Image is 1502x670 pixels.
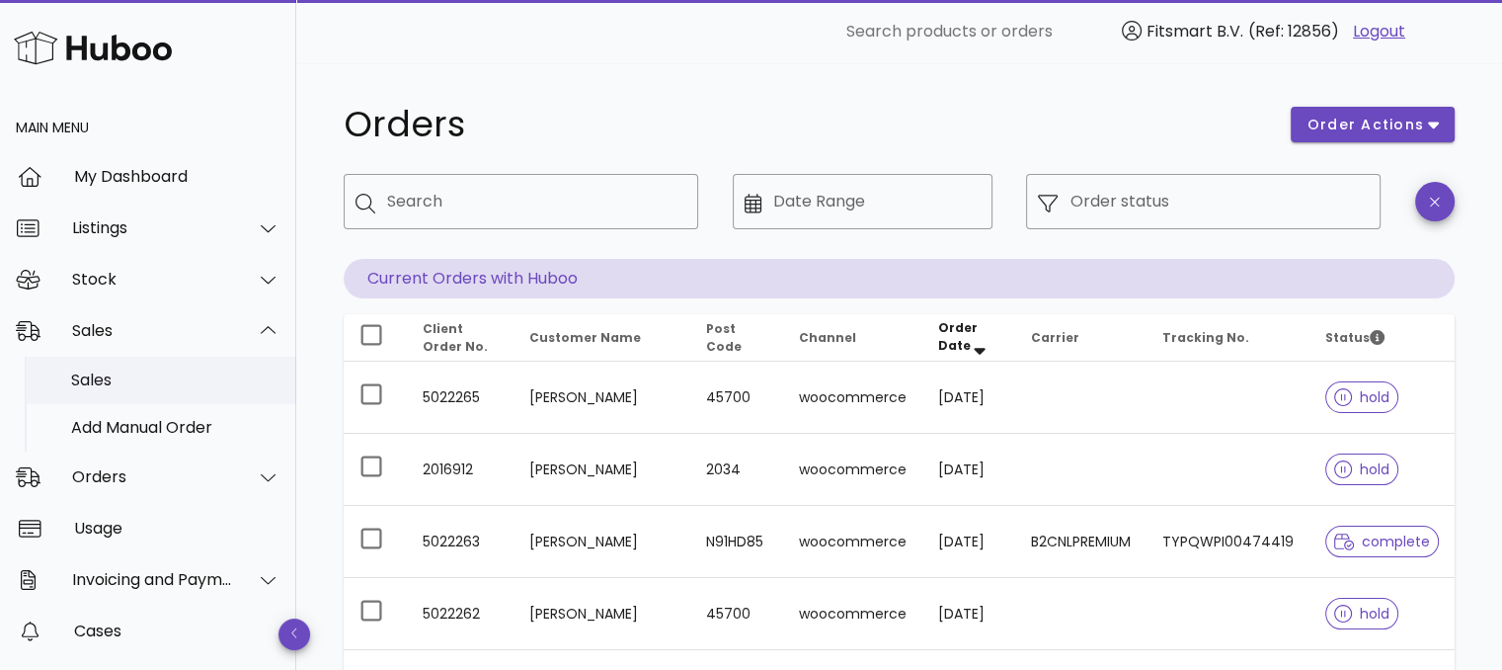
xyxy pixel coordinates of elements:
[407,434,514,506] td: 2016912
[514,578,690,650] td: [PERSON_NAME]
[783,578,922,650] td: woocommerce
[1353,20,1405,43] a: Logout
[514,506,690,578] td: [PERSON_NAME]
[72,218,233,237] div: Listings
[71,371,280,389] div: Sales
[407,506,514,578] td: 5022263
[1146,506,1309,578] td: TYPQWPI00474419
[1334,607,1389,621] span: hold
[423,320,488,355] span: Client Order No.
[74,519,280,538] div: Usage
[1015,506,1146,578] td: B2CNLPREMIUM
[783,434,922,506] td: woocommerce
[938,319,978,354] span: Order Date
[74,622,280,640] div: Cases
[407,314,514,362] th: Client Order No.
[690,506,783,578] td: N91HD85
[72,321,233,340] div: Sales
[690,578,783,650] td: 45700
[690,314,783,362] th: Post Code
[72,570,233,589] div: Invoicing and Payments
[14,27,172,69] img: Huboo Logo
[922,314,1015,362] th: Order Date: Sorted descending. Activate to remove sorting.
[529,329,641,346] span: Customer Name
[1162,329,1249,346] span: Tracking No.
[922,506,1015,578] td: [DATE]
[74,167,280,186] div: My Dashboard
[514,434,690,506] td: [PERSON_NAME]
[71,418,280,437] div: Add Manual Order
[344,107,1267,142] h1: Orders
[690,362,783,434] td: 45700
[1291,107,1455,142] button: order actions
[344,259,1455,298] p: Current Orders with Huboo
[407,362,514,434] td: 5022265
[1334,535,1430,548] span: complete
[799,329,856,346] span: Channel
[922,434,1015,506] td: [DATE]
[1334,462,1389,476] span: hold
[922,362,1015,434] td: [DATE]
[514,362,690,434] td: [PERSON_NAME]
[1031,329,1079,346] span: Carrier
[407,578,514,650] td: 5022262
[1306,115,1425,135] span: order actions
[922,578,1015,650] td: [DATE]
[1015,314,1146,362] th: Carrier
[72,270,233,289] div: Stock
[1248,20,1339,42] span: (Ref: 12856)
[1325,329,1384,346] span: Status
[72,467,233,486] div: Orders
[1309,314,1455,362] th: Status
[690,434,783,506] td: 2034
[514,314,690,362] th: Customer Name
[706,320,742,355] span: Post Code
[783,506,922,578] td: woocommerce
[1146,20,1243,42] span: Fitsmart B.V.
[1146,314,1309,362] th: Tracking No.
[783,314,922,362] th: Channel
[1334,390,1389,404] span: hold
[783,362,922,434] td: woocommerce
